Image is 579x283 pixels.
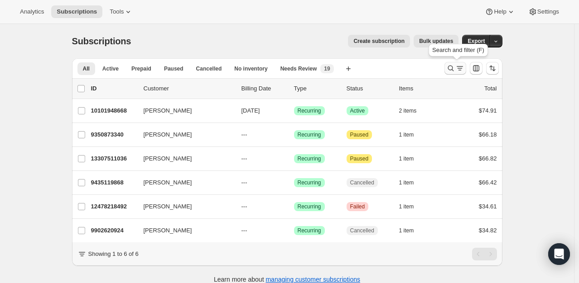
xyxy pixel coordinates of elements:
span: 1 item [399,179,414,186]
div: 9435119868[PERSON_NAME]---SuccessRecurringCancelled1 item$66.42 [91,176,497,189]
span: Active [350,107,365,114]
span: Cancelled [350,179,374,186]
span: [PERSON_NAME] [144,202,192,211]
p: 9435119868 [91,178,136,187]
span: Recurring [298,107,321,114]
button: Subscriptions [51,5,102,18]
div: 13307511036[PERSON_NAME]---SuccessRecurringAttentionPaused1 item$66.82 [91,152,497,165]
span: --- [241,131,247,138]
span: Recurring [298,179,321,186]
p: Total [484,84,497,93]
span: Create subscription [353,38,405,45]
span: 2 items [399,107,417,114]
span: Cancelled [350,227,374,234]
div: IDCustomerBilling DateTypeStatusItemsTotal [91,84,497,93]
nav: Pagination [472,248,497,260]
span: Paused [164,65,183,72]
span: Paused [350,155,369,162]
span: --- [241,179,247,186]
div: 10101948668[PERSON_NAME][DATE]SuccessRecurringSuccessActive2 items$74.91 [91,104,497,117]
p: 9902620924 [91,226,136,235]
p: 12478218492 [91,202,136,211]
span: [PERSON_NAME] [144,130,192,139]
span: Cancelled [196,65,222,72]
span: 19 [324,65,330,72]
button: [PERSON_NAME] [138,104,229,118]
a: managing customer subscriptions [265,276,360,283]
span: $34.61 [479,203,497,210]
button: 1 item [399,152,424,165]
span: Help [494,8,506,15]
button: Sort the results [486,62,499,75]
span: $66.18 [479,131,497,138]
button: Settings [523,5,565,18]
button: [PERSON_NAME] [138,199,229,214]
button: [PERSON_NAME] [138,175,229,190]
button: Customize table column order and visibility [470,62,482,75]
div: Type [294,84,339,93]
span: $74.91 [479,107,497,114]
span: Tools [110,8,124,15]
button: 1 item [399,200,424,213]
span: [PERSON_NAME] [144,178,192,187]
button: Create new view [341,62,356,75]
div: Open Intercom Messenger [548,243,570,265]
span: Settings [537,8,559,15]
button: 1 item [399,128,424,141]
button: Tools [104,5,138,18]
p: Customer [144,84,234,93]
span: [DATE] [241,107,260,114]
button: [PERSON_NAME] [138,127,229,142]
span: --- [241,155,247,162]
p: 13307511036 [91,154,136,163]
span: Failed [350,203,365,210]
span: Recurring [298,155,321,162]
span: Subscriptions [72,36,131,46]
p: Status [347,84,392,93]
span: $66.42 [479,179,497,186]
span: $66.82 [479,155,497,162]
button: Search and filter results [444,62,466,75]
span: Needs Review [280,65,317,72]
span: Recurring [298,203,321,210]
button: 1 item [399,176,424,189]
div: 12478218492[PERSON_NAME]---SuccessRecurringCriticalFailed1 item$34.61 [91,200,497,213]
button: [PERSON_NAME] [138,151,229,166]
span: 1 item [399,131,414,138]
span: [PERSON_NAME] [144,106,192,115]
div: Items [399,84,444,93]
p: Billing Date [241,84,287,93]
span: Active [102,65,119,72]
span: Recurring [298,227,321,234]
span: $34.82 [479,227,497,234]
div: 9902620924[PERSON_NAME]---SuccessRecurringCancelled1 item$34.82 [91,224,497,237]
div: 9350873340[PERSON_NAME]---SuccessRecurringAttentionPaused1 item$66.18 [91,128,497,141]
p: ID [91,84,136,93]
button: 2 items [399,104,427,117]
span: No inventory [234,65,267,72]
button: Analytics [14,5,49,18]
span: Bulk updates [419,38,453,45]
span: [PERSON_NAME] [144,226,192,235]
span: 1 item [399,203,414,210]
button: Help [479,5,521,18]
span: Paused [350,131,369,138]
p: 10101948668 [91,106,136,115]
span: Export [468,38,485,45]
button: Export [462,35,490,47]
span: Subscriptions [57,8,97,15]
button: Create subscription [348,35,410,47]
button: [PERSON_NAME] [138,223,229,238]
button: Bulk updates [414,35,458,47]
span: 1 item [399,155,414,162]
span: --- [241,203,247,210]
span: [PERSON_NAME] [144,154,192,163]
p: 9350873340 [91,130,136,139]
span: Prepaid [131,65,151,72]
span: Recurring [298,131,321,138]
span: 1 item [399,227,414,234]
span: All [83,65,90,72]
button: 1 item [399,224,424,237]
p: Showing 1 to 6 of 6 [88,250,139,259]
span: --- [241,227,247,234]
